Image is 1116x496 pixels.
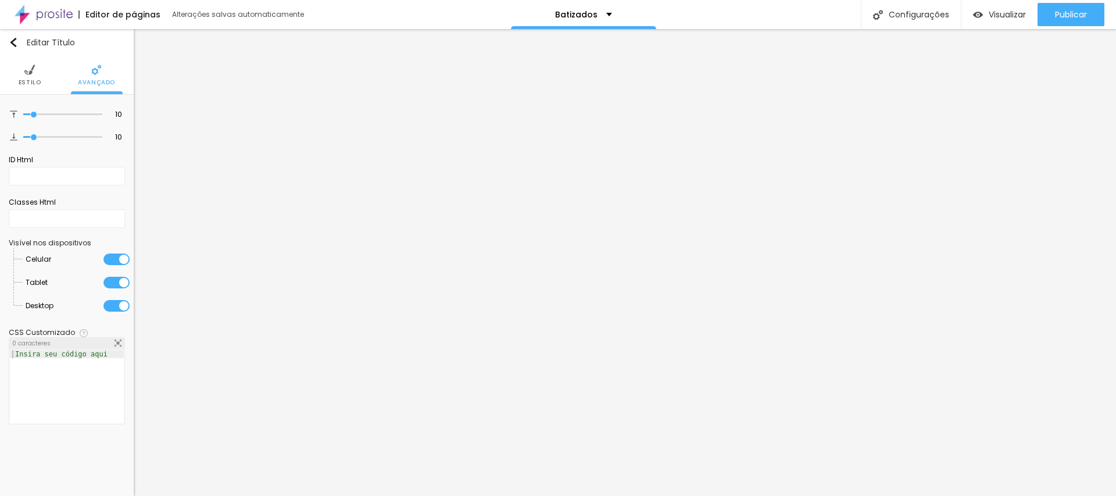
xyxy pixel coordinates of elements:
div: CSS Customizado [9,329,75,336]
span: Celular [26,248,51,271]
span: Tablet [26,271,48,294]
span: Avançado [78,80,115,85]
span: Estilo [19,80,41,85]
div: Alterações salvas automaticamente [172,11,306,18]
img: Icone [10,110,17,118]
div: ID Html [9,155,125,165]
div: Editar Título [9,38,75,47]
span: Visualizar [989,10,1026,19]
button: Visualizar [961,3,1038,26]
img: Icone [91,65,102,75]
span: Desktop [26,294,53,317]
div: 0 caracteres [9,338,124,349]
div: Insira seu código aqui [10,350,113,358]
img: Icone [10,133,17,141]
div: Classes Html [9,197,125,208]
div: Visível nos dispositivos [9,240,125,247]
img: Icone [115,340,121,347]
div: Editor de páginas [78,10,160,19]
img: Icone [80,329,88,337]
p: Batizados [555,10,598,19]
img: Icone [24,65,35,75]
button: Publicar [1038,3,1104,26]
img: Icone [9,38,18,47]
img: view-1.svg [973,10,983,20]
iframe: Editor [134,29,1116,496]
img: Icone [873,10,883,20]
span: Publicar [1055,10,1087,19]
